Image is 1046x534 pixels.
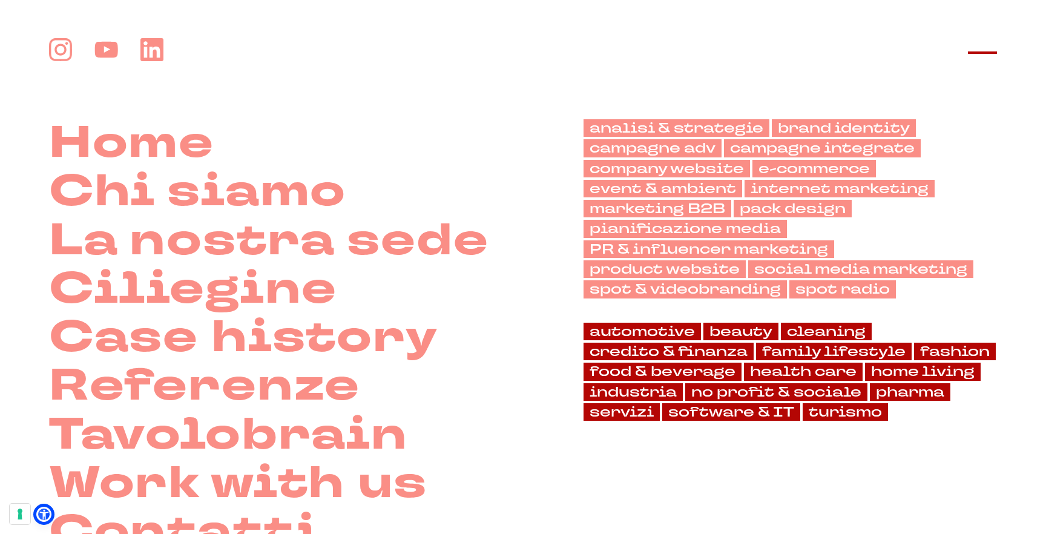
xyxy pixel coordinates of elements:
a: PR & influencer marketing [584,240,834,258]
a: pack design [734,200,852,217]
button: Le tue preferenze relative al consenso per le tecnologie di tracciamento [10,504,30,524]
a: servizi [584,403,660,421]
a: Open Accessibility Menu [36,507,51,522]
a: La nostra sede [49,217,489,265]
a: software & IT [662,403,800,421]
a: Referenze [49,362,360,410]
a: campagne adv [584,139,722,157]
a: cleaning [781,323,872,340]
a: e-commerce [752,160,876,177]
a: pharma [870,383,950,401]
a: turismo [803,403,888,421]
a: Case history [49,314,438,362]
a: Ciliegine [49,265,337,314]
a: pianificazione media [584,220,787,237]
a: home living [865,363,981,380]
a: company website [584,160,750,177]
a: brand identity [772,119,916,137]
a: social media marketing [748,260,973,278]
a: fashion [914,343,996,360]
a: family lifestyle [756,343,912,360]
a: Chi siamo [49,168,346,216]
a: product website [584,260,746,278]
a: internet marketing [745,180,935,197]
a: analisi & strategie [584,119,769,137]
a: no profit & sociale [685,383,867,401]
a: beauty [703,323,778,340]
a: industria [584,383,683,401]
a: health care [744,363,863,380]
a: Tavolobrain [49,411,408,460]
a: Home [49,119,214,168]
a: campagne integrate [724,139,921,157]
a: credito & finanza [584,343,754,360]
a: marketing B2B [584,200,731,217]
a: spot & videobranding [584,280,787,298]
a: event & ambient [584,180,742,197]
a: spot radio [789,280,896,298]
a: automotive [584,323,701,340]
a: food & beverage [584,363,742,380]
a: Work with us [49,460,427,508]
